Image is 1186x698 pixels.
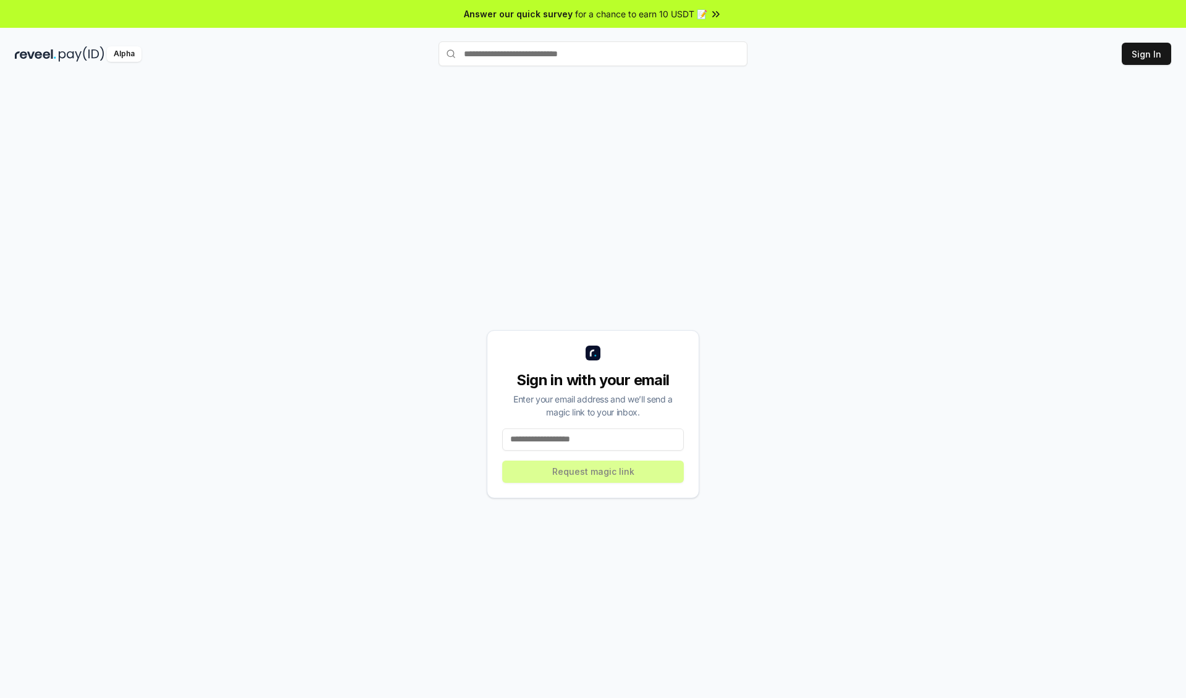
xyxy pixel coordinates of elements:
div: Alpha [107,46,141,62]
div: Enter your email address and we’ll send a magic link to your inbox. [502,393,684,419]
img: reveel_dark [15,46,56,62]
img: pay_id [59,46,104,62]
button: Sign In [1122,43,1171,65]
img: logo_small [586,346,600,360]
span: for a chance to earn 10 USDT 📝 [575,7,707,20]
span: Answer our quick survey [464,7,573,20]
div: Sign in with your email [502,370,684,390]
